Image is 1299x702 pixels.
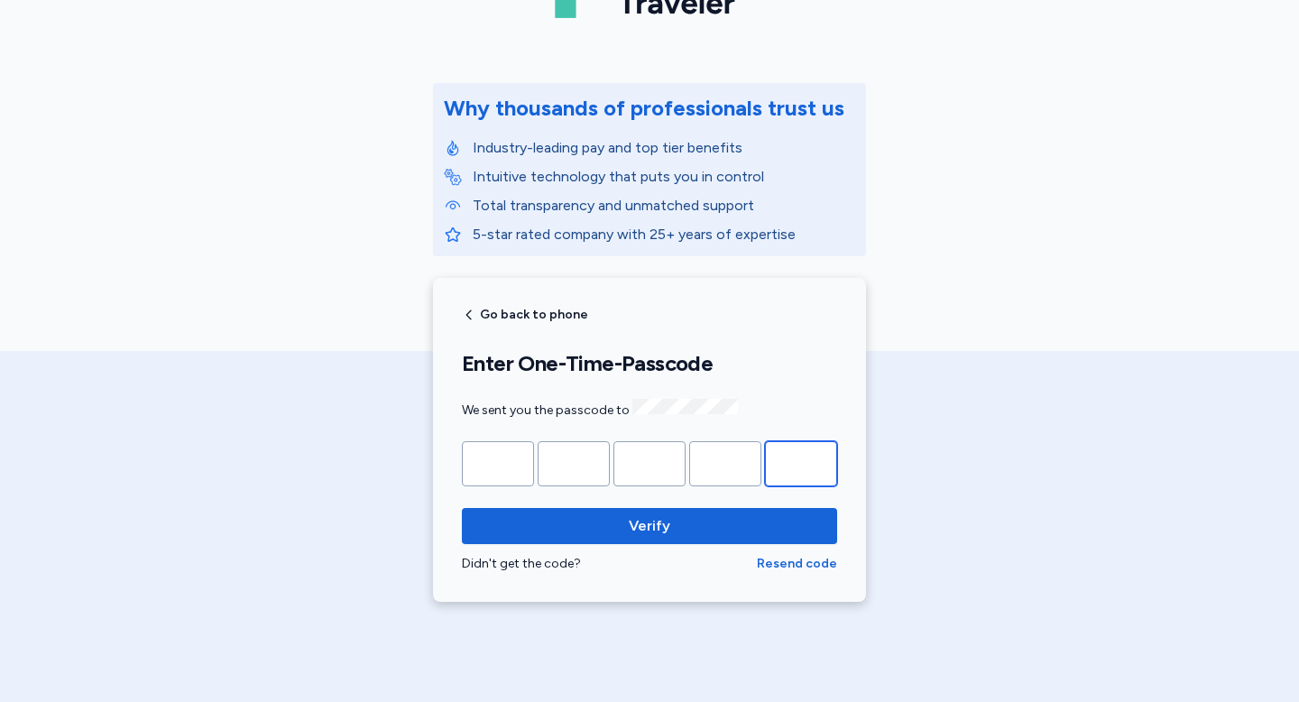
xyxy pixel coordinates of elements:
[473,137,855,159] p: Industry-leading pay and top tier benefits
[444,94,844,123] div: Why thousands of professionals trust us
[462,508,837,544] button: Verify
[629,515,670,537] span: Verify
[462,402,738,418] span: We sent you the passcode to
[689,441,761,486] input: Please enter OTP character 4
[613,441,686,486] input: Please enter OTP character 3
[765,441,837,486] input: Please enter OTP character 5
[462,441,534,486] input: Please enter OTP character 1
[757,555,837,573] button: Resend code
[473,166,855,188] p: Intuitive technology that puts you in control
[473,224,855,245] p: 5-star rated company with 25+ years of expertise
[462,555,757,573] div: Didn't get the code?
[462,308,588,322] button: Go back to phone
[462,350,837,377] h1: Enter One-Time-Passcode
[473,195,855,217] p: Total transparency and unmatched support
[538,441,610,486] input: Please enter OTP character 2
[480,309,588,321] span: Go back to phone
